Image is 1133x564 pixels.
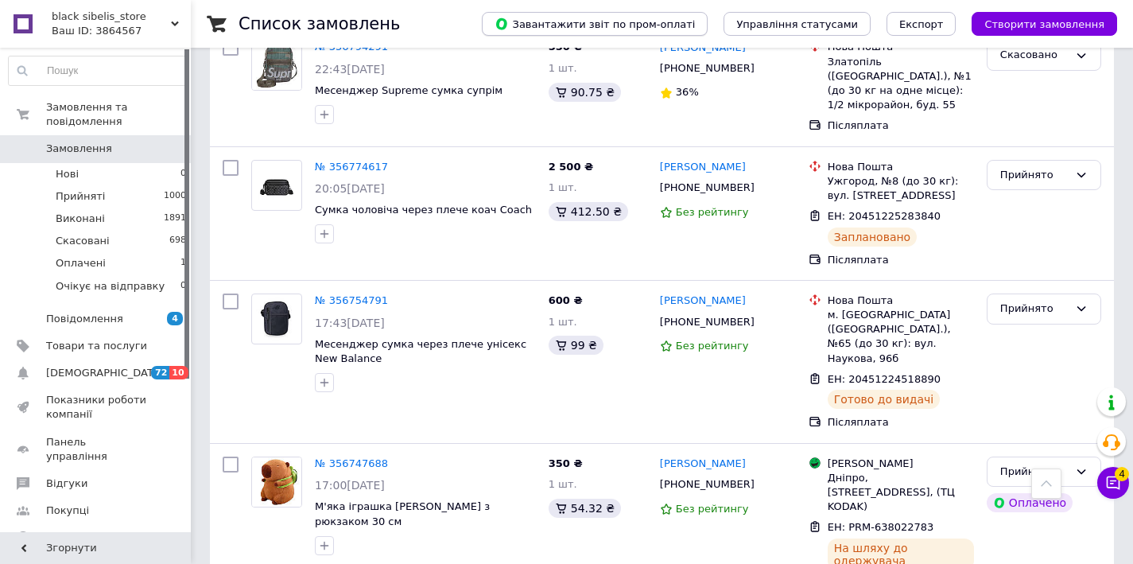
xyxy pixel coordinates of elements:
[56,256,106,270] span: Оплачені
[315,84,502,96] a: Месенджер Supreme сумка супрім
[46,435,147,464] span: Панель управління
[46,504,89,518] span: Покупці
[828,390,941,409] div: Готово до видачі
[151,366,169,379] span: 72
[56,212,105,226] span: Виконані
[549,83,621,102] div: 90.75 ₴
[315,161,388,173] a: № 356774617
[46,366,164,380] span: [DEMOGRAPHIC_DATA]
[251,457,302,508] a: Фото товару
[549,181,577,193] span: 1 шт.
[660,457,746,472] a: [PERSON_NAME]
[169,366,188,379] span: 10
[251,294,302,344] a: Фото товару
[315,338,526,365] a: Месенджер сумка через плече унісекс New Balance
[315,63,385,76] span: 22:43[DATE]
[736,18,858,30] span: Управління статусами
[1115,467,1129,481] span: 4
[549,478,577,490] span: 1 шт.
[46,100,191,129] span: Замовлення та повідомлення
[549,316,577,328] span: 1 шт.
[52,10,171,24] span: black sibelis_store
[549,161,593,173] span: 2 500 ₴
[1097,467,1129,499] button: Чат з покупцем4
[549,202,628,221] div: 412.50 ₴
[46,476,87,491] span: Відгуки
[164,212,186,226] span: 1891
[887,12,956,36] button: Експорт
[657,177,758,198] div: [PHONE_NUMBER]
[239,14,400,33] h1: Список замовлень
[1000,301,1069,317] div: Прийнято
[984,18,1104,30] span: Створити замовлення
[828,210,941,222] span: ЕН: 20451225283840
[258,161,296,210] img: Фото товару
[9,56,187,85] input: Пошук
[1000,464,1069,480] div: Прийнято
[828,294,974,308] div: Нова Пошта
[46,531,132,545] span: Каталог ProSale
[56,234,110,248] span: Скасовані
[828,119,974,133] div: Післяплата
[252,298,301,340] img: Фото товару
[164,189,186,204] span: 1000
[251,40,302,91] a: Фото товару
[660,294,746,309] a: [PERSON_NAME]
[828,373,941,385] span: ЕН: 20451224518890
[482,12,708,36] button: Завантажити звіт по пром-оплаті
[657,58,758,79] div: [PHONE_NUMBER]
[828,308,974,366] div: м. [GEOGRAPHIC_DATA] ([GEOGRAPHIC_DATA].), №65 (до 30 кг): вул. Наукова, 96б
[828,55,974,113] div: Златопіль ([GEOGRAPHIC_DATA].), №1 (до 30 кг на одне місце): 1/2 мікрорайон, буд. 55
[46,339,147,353] span: Товари та послуги
[46,393,147,422] span: Показники роботи компанії
[828,471,974,515] div: Дніпро, [STREET_ADDRESS], (ТЦ KODAK)
[676,206,749,218] span: Без рейтингу
[987,493,1073,512] div: Оплачено
[56,279,165,294] span: Очікує на відправку
[676,503,749,515] span: Без рейтингу
[549,294,583,306] span: 600 ₴
[315,500,490,527] span: М'яка іграшка [PERSON_NAME] з рюкзаком 30 см
[657,312,758,333] div: [PHONE_NUMBER]
[495,17,695,31] span: Завантажити звіт по пром-оплаті
[676,340,749,352] span: Без рейтингу
[956,18,1117,29] a: Створити замовлення
[52,24,191,38] div: Ваш ID: 3864567
[46,142,112,156] span: Замовлення
[1000,167,1069,184] div: Прийнято
[315,479,385,492] span: 17:00[DATE]
[828,253,974,267] div: Післяплата
[252,41,301,90] img: Фото товару
[549,457,583,469] span: 350 ₴
[315,182,385,195] span: 20:05[DATE]
[899,18,944,30] span: Експорт
[657,474,758,495] div: [PHONE_NUMBER]
[828,160,974,174] div: Нова Пошта
[315,204,532,216] a: Сумка чоловіча через плече коач Coach
[56,167,79,181] span: Нові
[660,160,746,175] a: [PERSON_NAME]
[549,336,603,355] div: 99 ₴
[828,521,934,533] span: ЕН: PRM-638022783
[180,167,186,181] span: 0
[251,160,302,211] a: Фото товару
[972,12,1117,36] button: Створити замовлення
[46,312,123,326] span: Повідомлення
[315,317,385,329] span: 17:43[DATE]
[549,62,577,74] span: 1 шт.
[724,12,871,36] button: Управління статусами
[315,294,388,306] a: № 356754791
[676,86,699,98] span: 36%
[252,457,301,507] img: Фото товару
[167,312,183,325] span: 4
[1000,47,1069,64] div: Скасовано
[549,499,621,518] div: 54.32 ₴
[169,234,186,248] span: 698
[56,189,105,204] span: Прийняті
[180,256,186,270] span: 1
[828,174,974,203] div: Ужгород, №8 (до 30 кг): вул. [STREET_ADDRESS]
[828,457,974,471] div: [PERSON_NAME]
